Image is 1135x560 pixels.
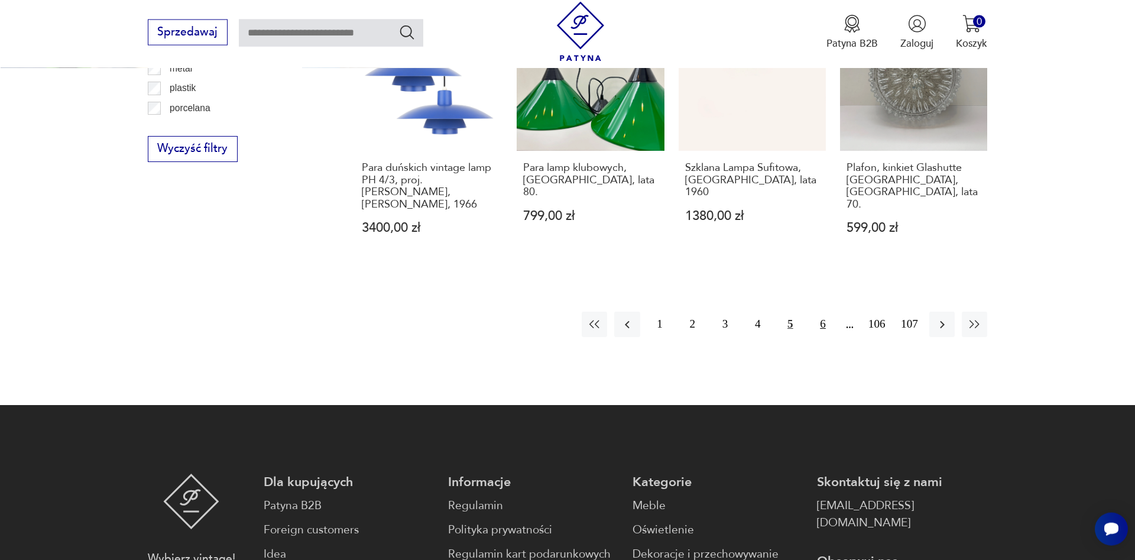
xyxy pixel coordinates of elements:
p: 1380,00 zł [685,210,820,222]
a: Ikona medaluPatyna B2B [826,15,878,50]
button: 2 [680,312,705,337]
img: Ikona medalu [843,15,861,33]
p: plastik [170,80,196,96]
a: Patyna B2B [264,497,434,514]
button: 4 [745,312,770,337]
a: [EMAIL_ADDRESS][DOMAIN_NAME] [817,497,987,532]
p: Koszyk [956,37,987,50]
p: Skontaktuj się z nami [817,474,987,491]
h3: Para lamp klubowych, [GEOGRAPHIC_DATA], lata 80. [523,162,658,198]
p: porcelit [170,120,199,135]
a: Foreign customers [264,522,434,539]
button: Sprzedawaj [148,20,228,46]
div: 0 [973,15,985,28]
p: Patyna B2B [826,37,878,50]
button: 106 [864,312,890,337]
p: Zaloguj [900,37,933,50]
p: 3400,00 zł [362,222,497,234]
a: Regulamin [448,497,618,514]
a: Plafon, kinkiet Glashutte Limburg, Niemcy, lata 70.Plafon, kinkiet Glashutte [GEOGRAPHIC_DATA], [... [840,4,987,262]
p: 799,00 zł [523,210,658,222]
button: 1 [647,312,673,337]
button: 3 [712,312,738,337]
button: Patyna B2B [826,15,878,50]
p: Kategorie [633,474,803,491]
a: KlasykPara duńskich vintage lamp PH 4/3, proj. Poul Henningsen, Louis Poulsen, 1966Para duńskich ... [355,4,502,262]
a: Oświetlenie [633,522,803,539]
a: Polityka prywatności [448,522,618,539]
img: Patyna - sklep z meblami i dekoracjami vintage [163,474,219,529]
p: Informacje [448,474,618,491]
p: 599,00 zł [847,222,981,234]
h3: Para duńskich vintage lamp PH 4/3, proj. [PERSON_NAME], [PERSON_NAME], 1966 [362,162,497,211]
a: Meble [633,497,803,514]
button: 5 [777,312,803,337]
button: Szukaj [398,24,416,41]
button: Zaloguj [900,15,933,50]
button: 6 [810,312,835,337]
button: 107 [897,312,922,337]
img: Ikona koszyka [962,15,981,33]
p: porcelana [170,101,210,116]
button: 0Koszyk [956,15,987,50]
h3: Szklana Lampa Sufitowa, [GEOGRAPHIC_DATA], lata 1960 [685,162,820,198]
h3: Plafon, kinkiet Glashutte [GEOGRAPHIC_DATA], [GEOGRAPHIC_DATA], lata 70. [847,162,981,211]
button: Wyczyść filtry [148,136,238,162]
a: Para lamp klubowych, Niemcy, lata 80.Para lamp klubowych, [GEOGRAPHIC_DATA], lata 80.799,00 zł [517,4,664,262]
img: Patyna - sklep z meblami i dekoracjami vintage [551,2,611,61]
iframe: Smartsupp widget button [1095,513,1128,546]
p: metal [170,61,192,76]
p: Dla kupujących [264,474,434,491]
a: Szklana Lampa Sufitowa, Czechy, lata 1960Szklana Lampa Sufitowa, [GEOGRAPHIC_DATA], lata 19601380... [679,4,826,262]
a: Sprzedawaj [148,28,228,38]
img: Ikonka użytkownika [908,15,926,33]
